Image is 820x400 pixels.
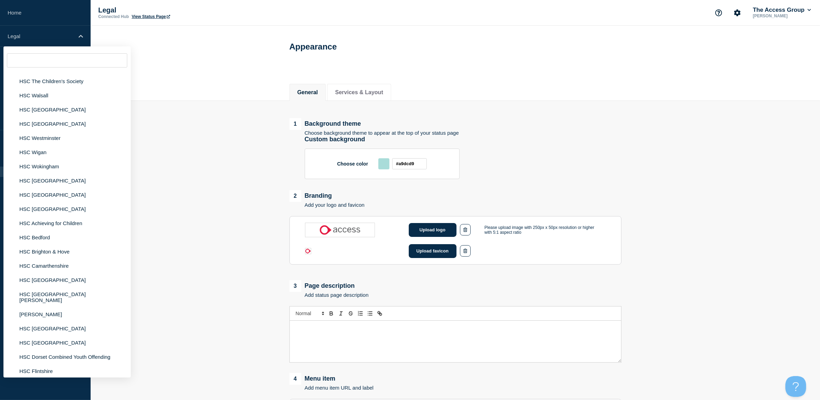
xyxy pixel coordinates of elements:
[3,117,131,131] li: HSC [GEOGRAPHIC_DATA]
[3,273,131,287] li: HSC [GEOGRAPHIC_DATA]
[132,14,170,19] a: View Status Page
[336,309,346,318] button: Toggle italic text
[711,6,726,20] button: Support
[297,89,318,96] button: General
[98,6,237,14] p: Legal
[3,88,131,103] li: HSC Walsall
[3,131,131,145] li: HSC Westminster
[346,309,356,318] button: Toggle strikethrough text
[409,223,457,237] button: Upload logo
[289,190,365,202] div: Branding
[375,309,385,318] button: Toggle link
[305,248,311,254] img: favicon
[289,373,301,385] span: 4
[3,350,131,364] li: HSC Dorset Combined Youth Offending
[3,245,131,259] li: HSC Brighton & Hove
[3,159,131,174] li: HSC Wokingham
[305,385,374,391] p: Add menu item URL and label
[3,216,131,230] li: HSC Achieving for Children
[305,202,365,208] p: Add your logo and favicon
[290,321,621,362] div: Message
[335,89,383,96] button: Services & Layout
[409,244,457,258] button: Upload favicon
[98,14,129,19] p: Connected Hub
[305,149,460,179] div: Choose color
[3,307,131,321] li: [PERSON_NAME]
[785,376,806,397] iframe: Help Scout Beacon - Open
[289,42,337,52] h1: Appearance
[305,136,621,143] p: Custom background
[3,74,131,88] li: HSC The Children's Society
[365,309,375,318] button: Toggle bulleted list
[305,130,459,136] p: Choose background theme to appear at the top of your status page
[3,259,131,273] li: HSC Camarthenshire
[289,118,301,130] span: 1
[8,33,74,39] p: Legal
[3,321,131,336] li: HSC [GEOGRAPHIC_DATA]
[752,14,812,18] p: [PERSON_NAME]
[289,373,374,385] div: Menu item
[3,364,131,378] li: HSC Flintshire
[3,145,131,159] li: HSC Wigan
[3,287,131,307] li: HSC [GEOGRAPHIC_DATA][PERSON_NAME]
[485,225,602,235] p: Please upload image with 250px x 50px resolution or higher with 5:1 aspect ratio
[289,280,301,292] span: 3
[289,118,459,130] div: Background theme
[3,230,131,245] li: HSC Bedford
[305,223,375,237] img: logo
[3,188,131,202] li: HSC [GEOGRAPHIC_DATA]
[752,7,812,14] button: The Access Group
[356,309,365,318] button: Toggle ordered list
[289,190,301,202] span: 2
[289,280,369,292] div: Page description
[3,103,131,117] li: HSC [GEOGRAPHIC_DATA]
[293,309,326,318] span: Font size
[3,336,131,350] li: HSC [GEOGRAPHIC_DATA]
[392,158,427,169] input: #FFFFFF
[3,174,131,188] li: HSC [GEOGRAPHIC_DATA]
[3,202,131,216] li: HSC [GEOGRAPHIC_DATA]
[305,292,369,298] p: Add status page description
[326,309,336,318] button: Toggle bold text
[730,6,745,20] button: Account settings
